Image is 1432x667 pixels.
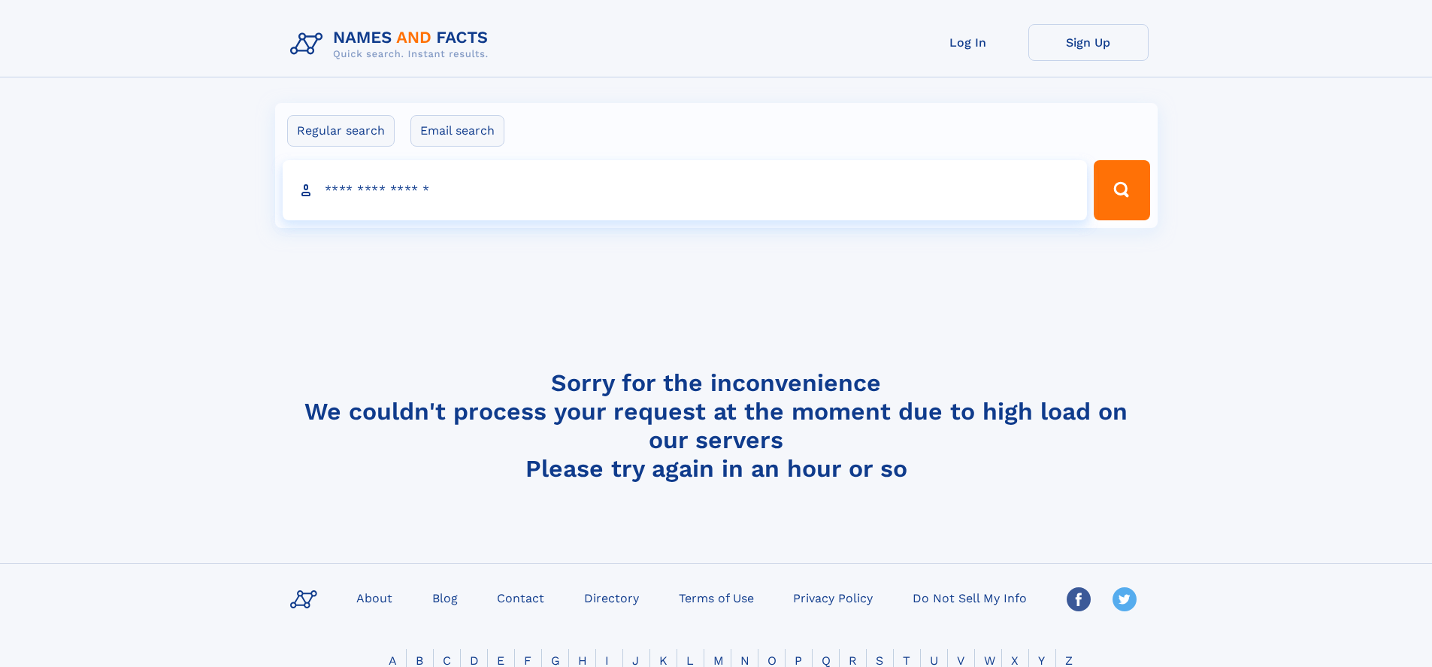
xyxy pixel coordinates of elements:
a: Sign Up [1028,24,1149,61]
a: Contact [491,587,550,608]
a: Privacy Policy [787,587,879,608]
h4: Sorry for the inconvenience We couldn't process your request at the moment due to high load on ou... [284,368,1149,483]
label: Email search [410,115,504,147]
label: Regular search [287,115,395,147]
img: Logo Names and Facts [284,24,501,65]
a: Do Not Sell My Info [907,587,1033,608]
input: search input [283,160,1088,220]
img: Twitter [1113,587,1137,611]
button: Search Button [1094,160,1149,220]
a: Directory [578,587,645,608]
a: Terms of Use [673,587,760,608]
a: Log In [908,24,1028,61]
a: About [350,587,398,608]
img: Facebook [1067,587,1091,611]
a: Blog [426,587,464,608]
